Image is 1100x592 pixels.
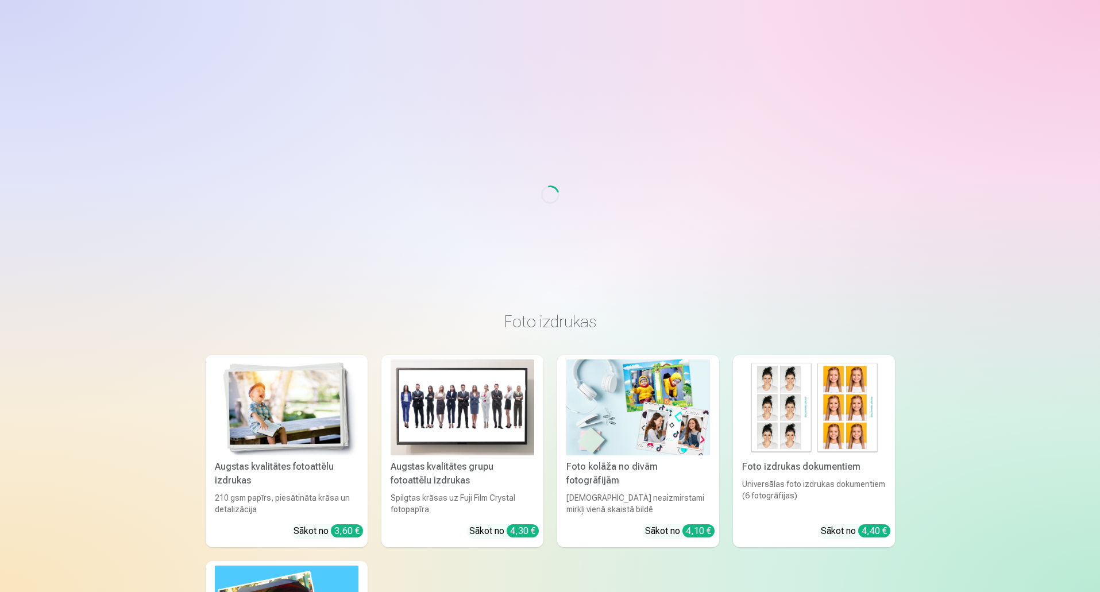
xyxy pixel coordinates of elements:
[645,524,715,538] div: Sākot no
[738,460,890,474] div: Foto izdrukas dokumentiem
[215,311,886,332] h3: Foto izdrukas
[562,492,715,515] div: [DEMOGRAPHIC_DATA] neaizmirstami mirkļi vienā skaistā bildē
[206,355,368,547] a: Augstas kvalitātes fotoattēlu izdrukasAugstas kvalitātes fotoattēlu izdrukas210 gsm papīrs, piesā...
[386,460,539,487] div: Augstas kvalitātes grupu fotoattēlu izdrukas
[682,524,715,537] div: 4,10 €
[858,524,890,537] div: 4,40 €
[391,359,534,455] img: Augstas kvalitātes grupu fotoattēlu izdrukas
[469,524,539,538] div: Sākot no
[738,478,890,515] div: Universālas foto izdrukas dokumentiem (6 fotogrāfijas)
[331,524,363,537] div: 3,60 €
[733,355,895,547] a: Foto izdrukas dokumentiemFoto izdrukas dokumentiemUniversālas foto izdrukas dokumentiem (6 fotogr...
[562,460,715,487] div: Foto kolāža no divām fotogrāfijām
[381,355,543,547] a: Augstas kvalitātes grupu fotoattēlu izdrukasAugstas kvalitātes grupu fotoattēlu izdrukasSpilgtas ...
[507,524,539,537] div: 4,30 €
[566,359,710,455] img: Foto kolāža no divām fotogrāfijām
[210,492,363,515] div: 210 gsm papīrs, piesātināta krāsa un detalizācija
[557,355,719,547] a: Foto kolāža no divām fotogrāfijāmFoto kolāža no divām fotogrāfijām[DEMOGRAPHIC_DATA] neaizmirstam...
[821,524,890,538] div: Sākot no
[215,359,358,455] img: Augstas kvalitātes fotoattēlu izdrukas
[386,492,539,515] div: Spilgtas krāsas uz Fuji Film Crystal fotopapīra
[742,359,886,455] img: Foto izdrukas dokumentiem
[210,460,363,487] div: Augstas kvalitātes fotoattēlu izdrukas
[294,524,363,538] div: Sākot no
